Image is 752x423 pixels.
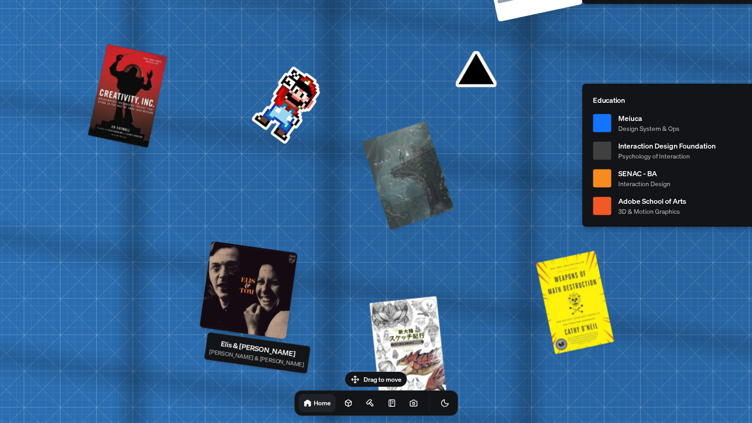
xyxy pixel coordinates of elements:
span: Meiuca [618,113,679,124]
span: SENAC - BA [618,168,670,179]
span: Adobe School of Arts [618,196,686,207]
a: Home [298,394,335,412]
span: Interaction Design [618,179,670,188]
h1: Home [314,399,331,407]
span: Psychology of Interaction [618,151,716,161]
button: Toggle Theme [436,394,454,412]
p: Elis & [PERSON_NAME] [210,336,306,361]
span: 3D & Motion Graphics [618,207,686,216]
span: Interaction Design Foundation [618,140,716,151]
p: [PERSON_NAME] & [PERSON_NAME] [209,347,305,369]
span: Design System & Ops [618,124,679,133]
